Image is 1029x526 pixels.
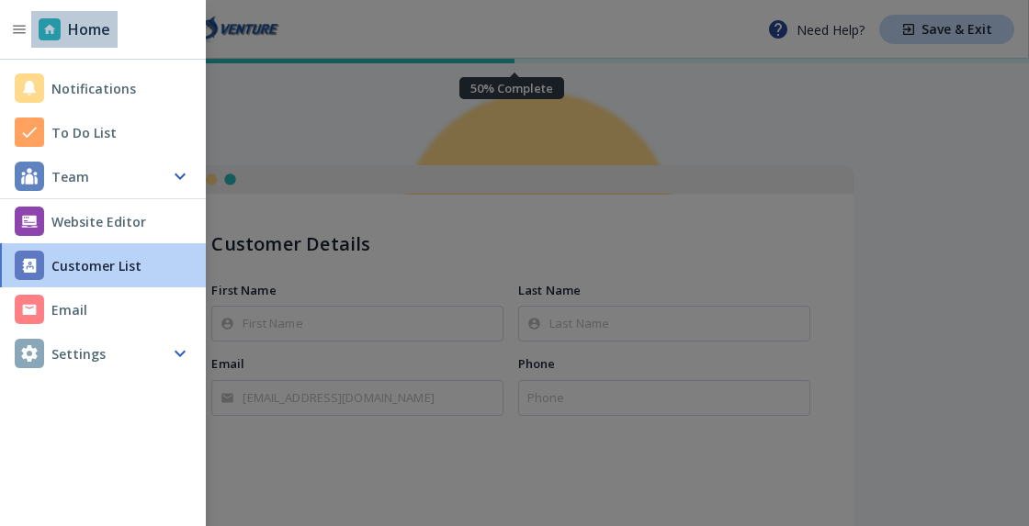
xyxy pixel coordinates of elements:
[51,212,146,231] h4: Website Editor
[51,79,136,98] h4: Notifications
[51,167,89,186] h4: Team
[51,256,141,275] h4: Customer List
[51,123,117,142] h4: To Do List
[51,300,87,319] h4: Email
[31,11,118,48] a: HomeHome
[51,344,106,364] h4: Settings
[31,11,118,48] button: Home
[39,18,61,40] img: Home
[68,18,110,40] h6: Home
